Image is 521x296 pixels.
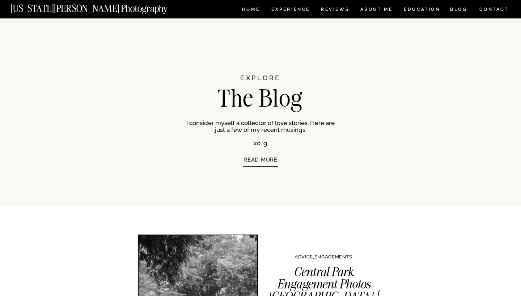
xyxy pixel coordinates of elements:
[403,7,441,13] a: EDUCATION
[199,157,322,183] a: READ MORE
[10,4,192,10] a: [US_STATE][PERSON_NAME] Photography
[479,5,509,13] a: CONTACT
[198,75,323,89] h2: EXPLORE
[186,120,335,146] p: I consider myself a collector of love stories. Here are just a few of my recent musings. xo, g
[360,7,393,13] a: ABOUT ME
[255,254,392,259] p: ,
[314,254,352,259] a: ENGAGEMENTS
[271,7,309,13] a: Experience
[178,86,343,108] h1: The Blog
[295,254,313,259] a: ADVICE
[321,7,348,13] a: REVIEWS
[241,7,261,13] a: HOME
[450,7,467,13] a: BLOG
